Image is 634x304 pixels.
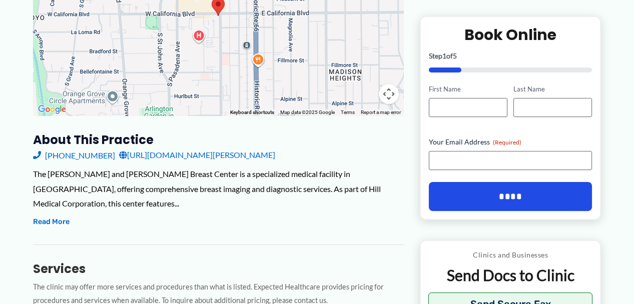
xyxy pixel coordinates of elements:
[36,103,69,116] a: Open this area in Google Maps (opens a new window)
[428,248,593,261] p: Clinics and Businesses
[379,84,399,104] button: Map camera controls
[280,109,335,115] span: Map data ©2025 Google
[33,166,404,211] div: The [PERSON_NAME] and [PERSON_NAME] Breast Center is a specialized medical facility in [GEOGRAPHI...
[33,261,404,276] h3: Services
[493,138,521,146] span: (Required)
[230,109,274,116] button: Keyboard shortcuts
[429,52,592,59] p: Step of
[453,51,457,60] span: 5
[429,84,507,94] label: First Name
[341,109,355,115] a: Terms (opens in new tab)
[33,147,115,162] a: [PHONE_NUMBER]
[429,137,592,147] label: Your Email Address
[361,109,401,115] a: Report a map error
[428,265,593,285] p: Send Docs to Clinic
[429,25,592,44] h2: Book Online
[36,103,69,116] img: Google
[513,84,592,94] label: Last Name
[33,132,404,147] h3: About this practice
[33,216,70,228] button: Read More
[119,147,275,162] a: [URL][DOMAIN_NAME][PERSON_NAME]
[442,51,446,60] span: 1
